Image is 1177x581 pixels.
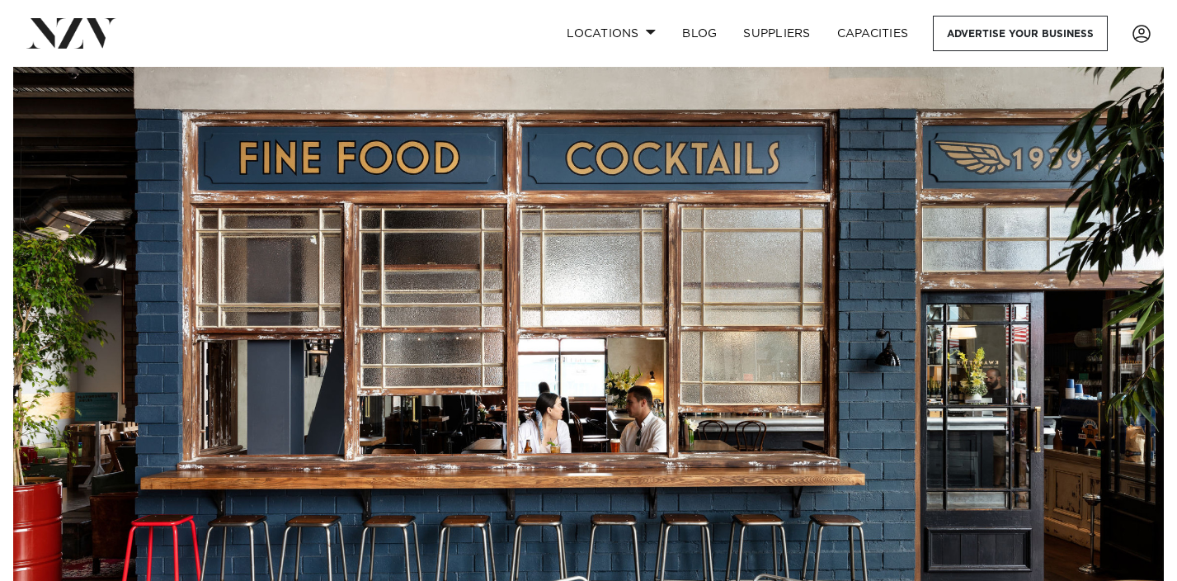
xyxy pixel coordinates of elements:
img: nzv-logo.png [26,18,116,48]
a: Capacities [824,16,922,51]
a: BLOG [669,16,730,51]
a: Advertise your business [933,16,1108,51]
a: Locations [553,16,669,51]
a: SUPPLIERS [730,16,823,51]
